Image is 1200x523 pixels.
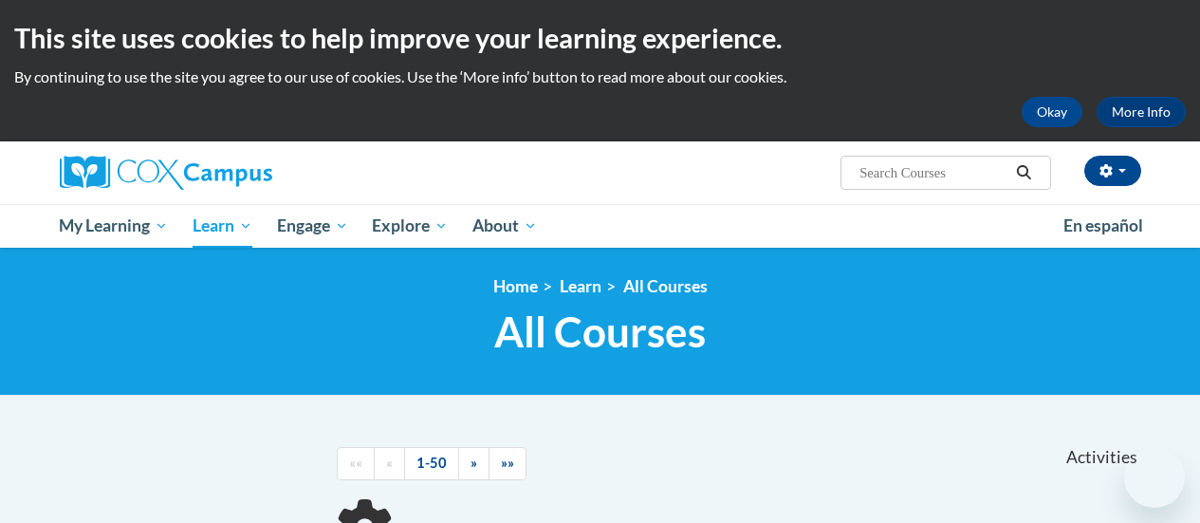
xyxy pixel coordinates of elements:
h2: This site uses cookies to help improve your learning experience. [14,19,1186,57]
a: More Info [1097,97,1186,127]
a: En español [1051,206,1155,246]
a: Engage [265,204,360,248]
span: My Learning [59,215,168,237]
span: About [472,215,537,237]
iframe: Button to launch messaging window [1124,447,1185,508]
a: Previous [374,447,405,480]
button: Account Settings [1084,156,1141,186]
a: 1-50 [404,447,459,480]
span: »» [501,455,514,471]
span: «« [349,455,362,471]
a: Next [458,447,489,480]
span: Activities [1066,447,1137,468]
span: En español [1063,215,1143,235]
a: About [460,204,549,248]
span: All Courses [494,307,706,357]
a: Learn [180,204,265,248]
input: Search Courses [858,161,1009,184]
a: Home [493,276,538,296]
a: Cox Campus [60,156,401,190]
a: Learn [560,276,601,296]
span: » [471,455,477,471]
div: Main menu [46,204,1155,248]
span: Engage [277,215,348,237]
button: Search [1009,161,1038,184]
span: Learn [193,215,252,237]
a: Explore [360,204,460,248]
a: End [489,447,526,480]
button: Okay [1022,97,1082,127]
span: « [386,455,393,471]
a: All Courses [623,276,708,296]
p: By continuing to use the site you agree to our use of cookies. Use the ‘More info’ button to read... [14,66,1186,87]
a: My Learning [47,204,181,248]
span: Explore [372,215,448,237]
a: Begining [337,447,375,480]
img: Cox Campus [60,156,272,190]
